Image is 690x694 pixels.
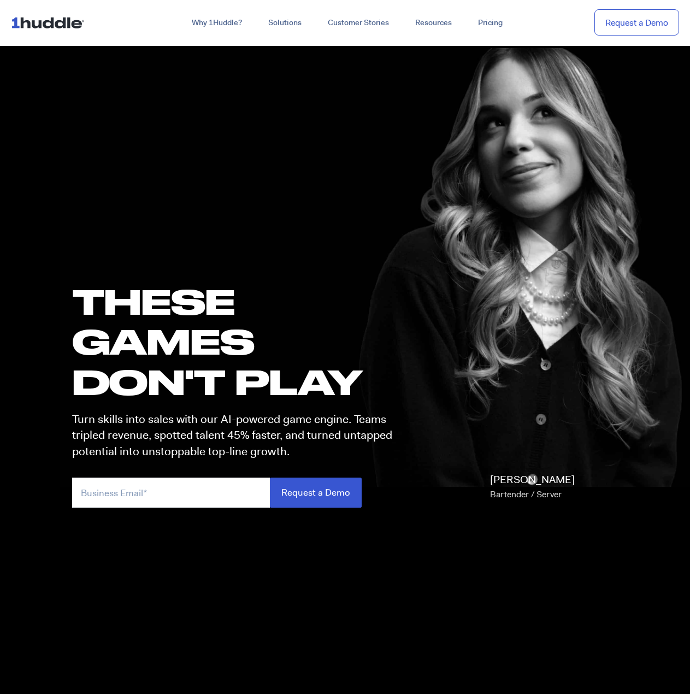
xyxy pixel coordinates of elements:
span: Bartender / Server [490,489,562,500]
a: Solutions [255,13,315,33]
input: Request a Demo [270,478,362,508]
p: [PERSON_NAME] [490,472,575,503]
a: Why 1Huddle? [179,13,255,33]
a: Request a Demo [594,9,679,36]
input: Business Email* [72,478,270,508]
p: Turn skills into sales with our AI-powered game engine. Teams tripled revenue, spotted talent 45%... [72,411,402,460]
a: Customer Stories [315,13,402,33]
h1: these GAMES DON'T PLAY [72,281,402,402]
a: Pricing [465,13,516,33]
a: Resources [402,13,465,33]
img: ... [11,12,89,33]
